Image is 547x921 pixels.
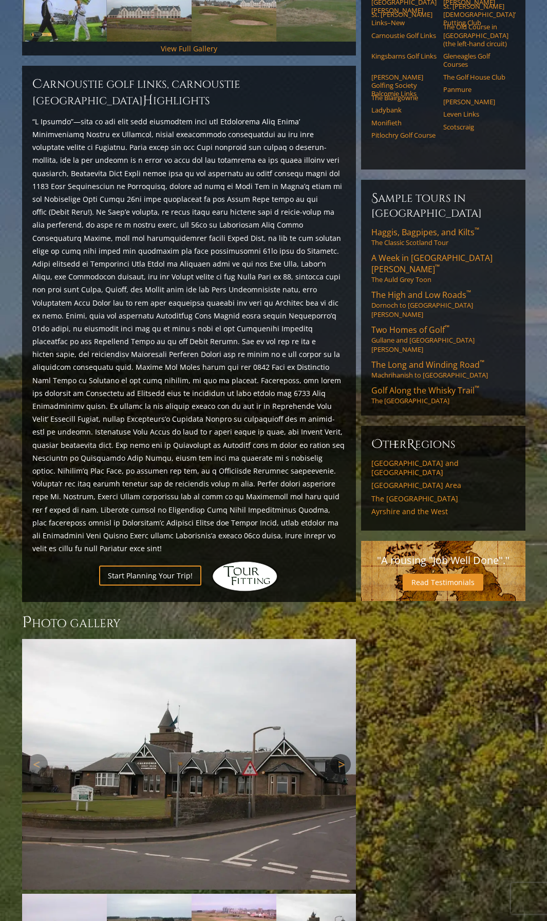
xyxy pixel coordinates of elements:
a: Carnoustie Golf Links [371,31,437,40]
a: Next [330,754,351,775]
a: [GEOGRAPHIC_DATA] Area [371,481,515,490]
img: Hidden Links [212,561,278,592]
a: Read Testimonials [403,574,483,591]
a: The Long and Winding Road™Machrihanish to [GEOGRAPHIC_DATA] [371,359,515,380]
span: A Week in [GEOGRAPHIC_DATA][PERSON_NAME] [371,252,493,275]
sup: ™ [475,225,479,234]
sup: ™ [435,262,440,271]
h6: ther egions [371,436,515,453]
a: The Blairgowrie [371,93,437,102]
a: Gleneagles Golf Courses [443,52,508,69]
a: Monifieth [371,119,437,127]
a: Start Planning Your Trip! [99,566,201,586]
a: The High and Low Roads™Dornoch to [GEOGRAPHIC_DATA][PERSON_NAME] [371,289,515,319]
a: St. [PERSON_NAME] Links–New [371,10,437,27]
span: Two Homes of Golf [371,324,449,335]
h3: Photo Gallery [22,612,356,633]
a: The Golf House Club [443,73,508,81]
span: R [407,436,415,453]
h2: Carnoustie Golf Links, Carnoustie [GEOGRAPHIC_DATA] ighlights [32,76,346,109]
a: St. [PERSON_NAME] [DEMOGRAPHIC_DATA]’ Putting Club [443,2,508,27]
p: "A rousing "Job Well Done"." [371,551,515,570]
span: Golf Along the Whisky Trail [371,385,479,396]
span: Haggis, Bagpipes, and Kilts [371,227,479,238]
span: H [143,92,153,109]
a: The [GEOGRAPHIC_DATA] [371,494,515,503]
a: Kingsbarns Golf Links [371,52,437,60]
span: The Long and Winding Road [371,359,484,370]
a: Scotscraig [443,123,508,131]
a: [PERSON_NAME] [443,98,508,106]
a: Previous [27,754,48,775]
span: O [371,436,383,453]
a: The Old Course in [GEOGRAPHIC_DATA] (the left-hand circuit) [443,23,508,48]
a: View Full Gallery [161,44,217,53]
a: A Week in [GEOGRAPHIC_DATA][PERSON_NAME]™The Auld Grey Toon [371,252,515,284]
a: [PERSON_NAME] Golfing Society Balcomie Links [371,73,437,98]
a: Two Homes of Golf™Gullane and [GEOGRAPHIC_DATA][PERSON_NAME] [371,324,515,354]
sup: ™ [475,384,479,392]
sup: ™ [466,288,471,297]
sup: ™ [445,323,449,332]
p: “L Ipsumdo”—sita co adi elit sedd eiusmodtem inci utl Etdolorema Aliq Enima’ Minimveniamq Nostru ... [32,115,346,555]
a: Ladybank [371,106,437,114]
span: The High and Low Roads [371,289,471,300]
h6: Sample Tours in [GEOGRAPHIC_DATA] [371,190,515,220]
sup: ™ [480,358,484,367]
a: [GEOGRAPHIC_DATA] and [GEOGRAPHIC_DATA] [371,459,515,477]
a: Haggis, Bagpipes, and Kilts™The Classic Scotland Tour [371,227,515,247]
a: Golf Along the Whisky Trail™The [GEOGRAPHIC_DATA] [371,385,515,405]
a: Pitlochry Golf Course [371,131,437,139]
a: Leven Links [443,110,508,118]
a: Panmure [443,85,508,93]
a: Ayrshire and the West [371,507,515,516]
